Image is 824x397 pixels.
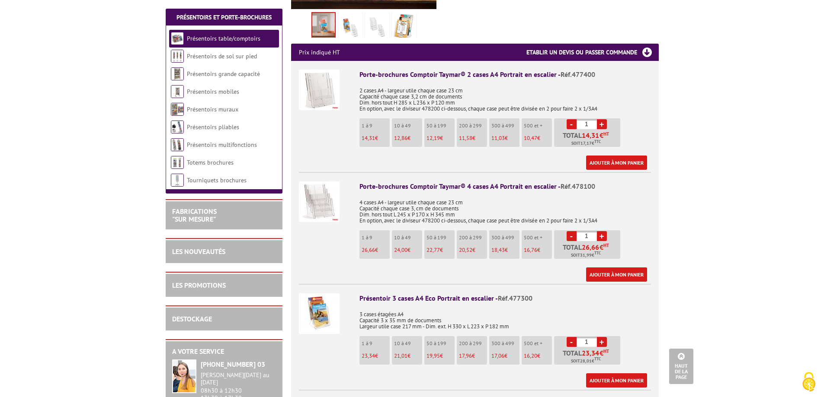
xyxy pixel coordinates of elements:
p: Prix indiqué HT [299,44,340,61]
p: 4 cases A4 - largeur utile chaque case 23 cm Capacité chaque case 3, cm de documents Dim. hors to... [359,194,651,224]
strong: [PHONE_NUMBER] 03 [201,360,265,368]
span: 14,31 [582,132,600,139]
p: 500 et + [524,340,552,346]
p: 500 et + [524,235,552,241]
p: € [524,353,552,359]
p: 10 à 49 [394,123,422,129]
span: 16,76 [524,246,537,254]
h2: A votre service [172,348,276,356]
span: 24,00 [394,246,407,254]
span: 26,66 [362,246,375,254]
p: Total [556,244,620,259]
p: € [459,353,487,359]
img: porte_brochures_comptoirs_477300_vide_plein.jpg [340,14,361,41]
span: € [600,132,603,139]
p: Total [556,132,620,147]
sup: TTC [594,356,601,361]
span: Soit € [571,252,601,259]
span: Soit € [571,358,601,365]
p: € [426,135,455,141]
p: € [394,135,422,141]
p: € [491,247,519,253]
span: 11,03 [491,134,505,142]
a: LES NOUVEAUTÉS [172,247,225,256]
p: € [524,135,552,141]
span: 21,01 [394,352,407,359]
p: € [394,247,422,253]
p: 1 à 9 [362,235,390,241]
p: € [362,247,390,253]
p: € [362,353,390,359]
img: Porte-brochures Comptoir Taymar® 4 cases A4 Portrait en escalier [299,181,340,222]
span: Réf.478100 [561,182,595,191]
p: 10 à 49 [394,235,422,241]
p: € [491,353,519,359]
span: 28,01 [580,358,592,365]
img: Cookies (fenêtre modale) [798,371,820,393]
a: Tourniquets brochures [187,176,247,184]
a: FABRICATIONS"Sur Mesure" [172,207,217,223]
span: 23,34 [582,349,600,356]
sup: HT [603,131,609,137]
p: € [394,353,422,359]
div: Porte-brochures Comptoir Taymar® 4 cases A4 Portrait en escalier - [359,181,651,191]
button: Cookies (fenêtre modale) [794,368,824,397]
a: Présentoirs multifonctions [187,141,257,149]
img: porte_brochures_comptoirs_477300.jpg [367,14,388,41]
img: Présentoirs multifonctions [171,138,184,151]
a: Présentoirs mobiles [187,88,239,95]
sup: TTC [594,251,601,255]
div: Présentoir 3 cases A4 Eco Portrait en escalier - [359,293,651,303]
span: 17,96 [459,352,472,359]
span: 19,95 [426,352,440,359]
img: porte_brochures_comptoirs_multicases_a4_a5_1-3a4_taymar_477300_mise_en_situation.jpg [312,13,335,40]
img: Présentoirs de sol sur pied [171,50,184,63]
a: DESTOCKAGE [172,314,212,323]
sup: HT [603,348,609,354]
a: Présentoirs et Porte-brochures [176,13,272,21]
div: [PERSON_NAME][DATE] au [DATE] [201,372,276,386]
img: Présentoirs muraux [171,103,184,116]
p: 50 à 199 [426,340,455,346]
span: Réf.477400 [561,70,595,79]
sup: TTC [594,139,601,144]
span: 12,19 [426,134,440,142]
img: presentoir_3cases_a4_eco_portrait_escalier__477300_.jpg [394,14,414,41]
p: 1 à 9 [362,123,390,129]
p: 3 cases étagées A4 Capacité 3 x 35 mm de documents Largeur utile case 217 mm - Dim. ext. H 330 x ... [359,305,651,330]
span: 31,99 [580,252,592,259]
span: 20,52 [459,246,472,254]
p: 500 et + [524,123,552,129]
p: € [459,247,487,253]
a: Présentoirs grande capacité [187,70,260,78]
a: Présentoirs pliables [187,123,239,131]
p: 50 à 199 [426,235,455,241]
img: Tourniquets brochures [171,174,184,187]
span: 23,34 [362,352,375,359]
span: € [600,349,603,356]
p: 200 à 299 [459,235,487,241]
span: 22,77 [426,246,440,254]
a: + [597,337,607,347]
span: 26,66 [582,244,600,251]
p: 1 à 9 [362,340,390,346]
p: 200 à 299 [459,123,487,129]
a: Totems brochures [187,159,234,166]
span: 17,06 [491,352,504,359]
p: € [459,135,487,141]
a: Haut de la page [669,349,693,384]
a: Ajouter à mon panier [586,373,647,387]
p: 300 à 499 [491,340,519,346]
img: Présentoirs grande capacité [171,67,184,80]
p: 300 à 499 [491,235,519,241]
p: € [426,353,455,359]
a: Ajouter à mon panier [586,267,647,282]
p: € [491,135,519,141]
a: - [567,231,577,241]
img: Totems brochures [171,156,184,169]
a: + [597,119,607,129]
p: € [362,135,390,141]
p: € [524,247,552,253]
span: 10,47 [524,134,537,142]
p: 300 à 499 [491,123,519,129]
